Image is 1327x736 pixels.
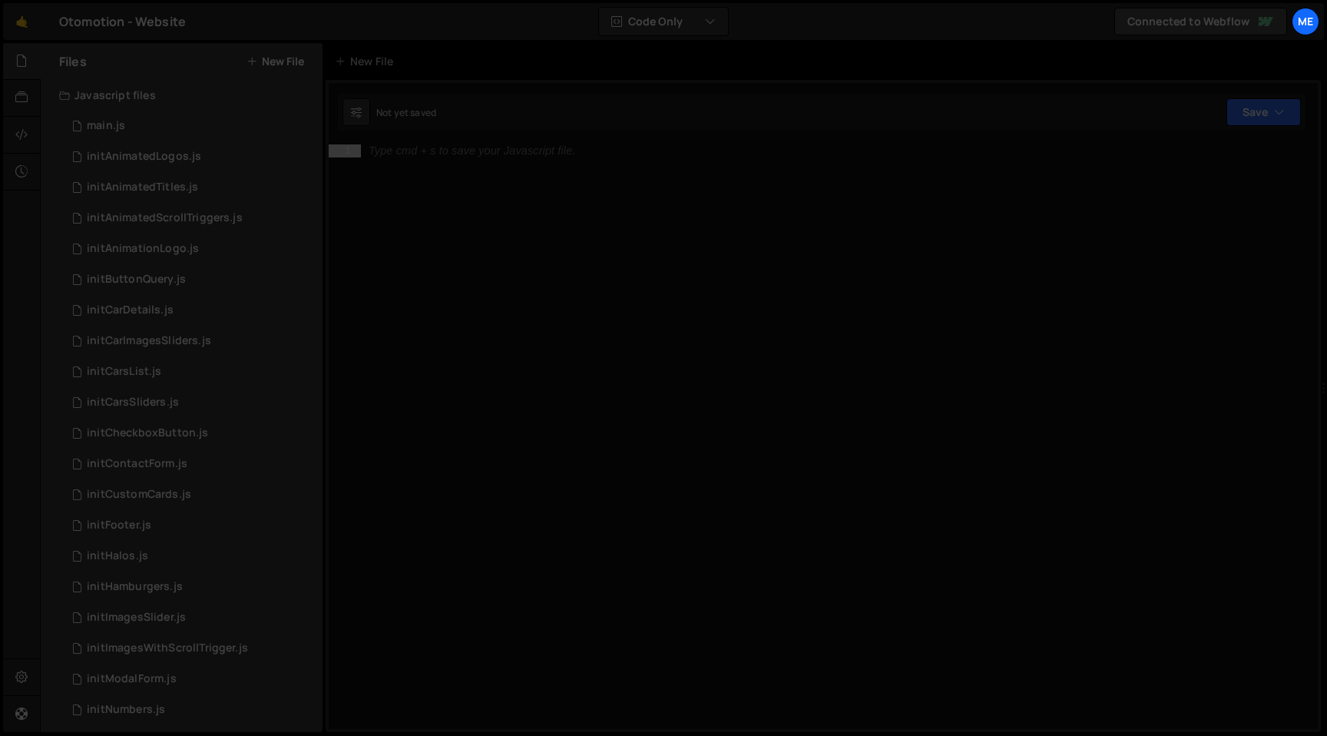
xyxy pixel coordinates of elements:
div: 12084/42589.js [59,633,323,664]
a: 🤙 [3,3,41,40]
a: Me [1292,8,1319,35]
div: 12084/42979.js [59,418,323,449]
button: Save [1226,98,1301,126]
div: 12084/42592.js [59,203,323,234]
div: Javascript files [41,80,323,111]
div: 12084/43464.js [59,479,323,510]
button: New File [247,55,304,68]
div: 12084/42687.js [59,387,323,418]
div: initImagesSlider.js [87,611,186,625]
div: initAnimatedScrollTriggers.js [87,211,243,225]
div: 12084/35986.js [59,510,323,541]
div: Type cmd + s to save your Javascript file. [369,145,575,157]
div: New File [335,54,399,69]
div: initCarImagesSliders.js [87,334,211,348]
div: initContactForm.js [87,457,187,471]
div: 12084/36130.js [59,664,323,695]
div: initCarsList.js [87,365,161,379]
div: main.js [87,119,125,133]
div: 12084/43686.js [59,356,323,387]
div: initImagesWithScrollTrigger.js [87,642,248,655]
div: initHamburgers.js [87,580,183,594]
div: initModalForm.js [87,672,177,686]
div: Otomotion - Website [59,12,186,31]
a: Connected to Webflow [1114,8,1287,35]
div: 12084/31611.js [59,326,323,356]
div: 12084/30189.js [59,111,323,141]
div: 12084/42214.js [59,541,323,572]
div: 12084/30428.js [59,295,323,326]
div: initCustomCards.js [87,488,191,502]
div: initCheckboxButton.js [87,426,208,440]
div: initAnimatedTitles.js [87,181,198,194]
div: initButtonQuery.js [87,273,186,287]
button: Code Only [599,8,728,35]
div: 12084/43093.js [59,449,323,479]
div: Not yet saved [376,106,436,119]
div: 12084/42879.js [59,234,323,264]
div: initAnimationLogo.js [87,242,199,256]
div: initNumbers.js [87,703,165,717]
div: 1 [329,144,361,157]
div: 12084/42563.js [59,172,323,203]
div: initFooter.js [87,519,151,532]
div: initCarsSliders.js [87,396,179,409]
div: initAnimatedLogos.js [87,150,201,164]
h2: Files [59,53,87,70]
div: initHalos.js [87,549,148,563]
div: 12084/42260.js [59,572,323,602]
div: initCarDetails.js [87,303,174,317]
div: 12084/35911.js [59,695,323,725]
div: 12084/43092.js [59,264,323,295]
div: 12084/42581.js [59,141,323,172]
div: 12084/45410.js [59,602,323,633]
